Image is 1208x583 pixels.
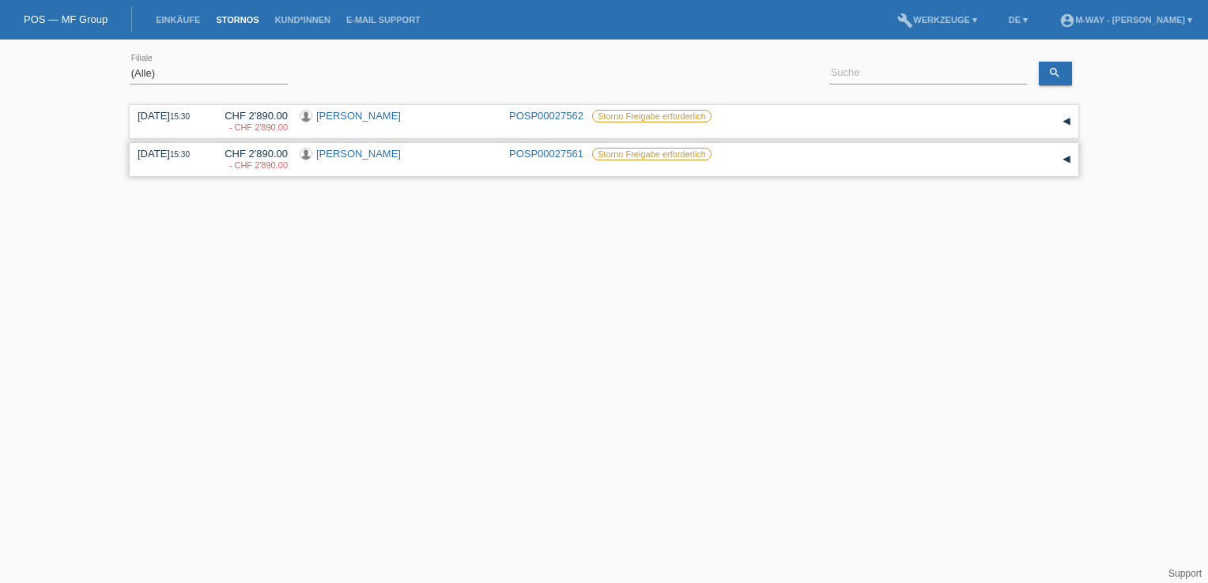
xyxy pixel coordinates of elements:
a: E-Mail Support [338,15,428,24]
a: buildWerkzeuge ▾ [889,15,985,24]
div: auf-/zuklappen [1055,148,1078,171]
a: POSP00027562 [509,110,583,122]
i: account_circle [1059,13,1075,28]
span: 15:30 [170,150,190,159]
a: Einkäufe [148,15,208,24]
i: search [1048,66,1061,79]
a: Stornos [208,15,266,24]
div: [DATE] [138,110,201,122]
div: auf-/zuklappen [1055,110,1078,134]
div: CHF 2'890.00 [213,110,288,134]
div: CHF 2'890.00 [213,148,288,171]
a: Support [1168,568,1202,579]
label: Storno Freigabe erforderlich [592,110,712,122]
a: account_circlem-way - [PERSON_NAME] ▾ [1051,15,1200,24]
div: 22.09.2025 / Bike Umtausch [213,160,288,170]
span: 15:30 [170,112,190,121]
a: search [1039,62,1072,85]
a: DE ▾ [1001,15,1036,24]
div: [DATE] [138,148,201,160]
a: [PERSON_NAME] [316,110,401,122]
a: [PERSON_NAME] [316,148,401,160]
a: POS — MF Group [24,13,108,25]
div: 22.09.2025 / Bike Umtausch [213,122,288,132]
label: Storno Freigabe erforderlich [592,148,712,160]
a: Kund*innen [267,15,338,24]
a: POSP00027561 [509,148,583,160]
i: build [897,13,913,28]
